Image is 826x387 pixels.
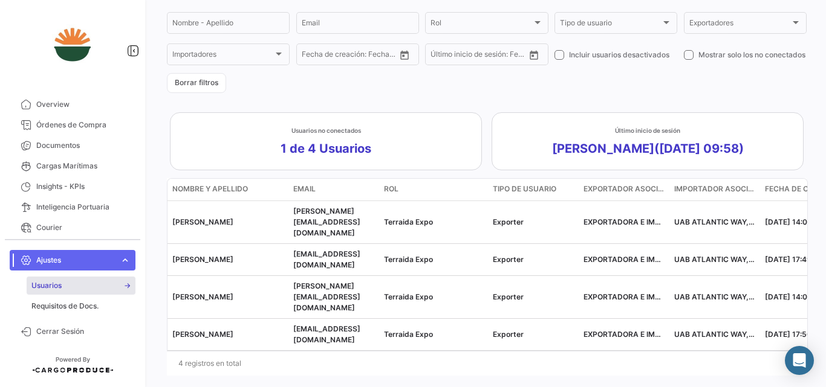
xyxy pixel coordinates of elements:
a: Cargas Marítimas [10,156,135,176]
span: Incluir usuarios desactivados [569,50,669,60]
span: Terraida Expo [384,330,433,339]
a: Usuarios [27,277,135,295]
span: Email [293,184,316,194]
a: Requisitos de Docs. [27,297,135,315]
span: Exportador asociado [584,184,665,194]
a: Documentos [10,135,135,156]
span: Inteligencia Portuaria [36,202,131,213]
span: Rol [431,21,532,29]
datatable-header-cell: Tipo de usuario [488,179,579,200]
span: Tipo de usuario [493,184,556,194]
a: Courier [10,217,135,238]
span: Órdenes de Compra [36,120,131,130]
span: Terraida Expo [384,292,433,301]
input: Fecha Hasta [480,52,525,60]
p: EXPORTADORA E IMPORTADORA [PERSON_NAME] LTDA [584,254,665,265]
div: Abrir Intercom Messenger [785,346,814,375]
datatable-header-cell: Rol [379,179,488,200]
span: Exporter [493,217,524,226]
p: UAB ATLANTIC WAY,AL ARD AL [PERSON_NAME] GOODS WHOLESALERS LLC,[PERSON_NAME] NUTS GIDA SANAVI VE ... [674,254,755,265]
p: UAB ATLANTIC WAY,AL ARD AL [PERSON_NAME] GOODS WHOLESALERS LLC,[PERSON_NAME] NUTS GIDA SANAVI VE ... [674,329,755,340]
span: ipoklepovic@terraida.com [293,249,360,269]
input: Fecha Desde [431,52,472,60]
span: Requisitos de Docs. [31,301,99,312]
span: Usuarios [31,280,62,291]
span: [PERSON_NAME] [172,330,233,339]
span: [DATE] 14:03 [765,217,812,226]
span: Importadores [172,52,273,60]
span: Exportadores [689,21,790,29]
span: Exporter [493,255,524,264]
span: [DATE] 17:50 [765,330,811,339]
span: Courier [36,222,131,233]
span: andri+terraida@cargoproduce.com [293,206,360,237]
div: 4 registros en total [167,348,807,379]
img: 84678feb-1b5e-4564-82d7-047065c4a159.jpeg [42,14,103,75]
input: Fecha Desde [302,52,343,60]
span: Exporter [493,330,524,339]
span: Terraida Expo [384,255,433,264]
span: [PERSON_NAME] [172,217,233,226]
p: UAB ATLANTIC WAY,AL ARD AL [PERSON_NAME] GOODS WHOLESALERS LLC,[PERSON_NAME] NUTS GIDA SANAVI VE ... [674,217,755,228]
span: Tipo de usuario [560,21,661,29]
datatable-header-cell: Exportador asociado [579,179,669,200]
span: Cargas Marítimas [36,161,131,171]
span: expand_more [120,255,131,266]
datatable-header-cell: Nombre y Apellido [167,179,288,200]
p: UAB ATLANTIC WAY,AL ARD AL [PERSON_NAME] GOODS WHOLESALERS LLC,[PERSON_NAME] NUTS GIDA SANAVI VE ... [674,292,755,302]
datatable-header-cell: Email [288,179,379,200]
button: Open calendar [395,46,414,64]
span: Overview [36,99,131,110]
span: [DATE] 14:04 [765,292,812,301]
span: Mostrar solo los no conectados [698,50,805,60]
span: Ajustes [36,255,115,266]
span: Importador asociado [674,184,755,194]
span: Nombre y Apellido [172,184,248,194]
span: [DATE] 17:49 [765,255,811,264]
button: Open calendar [525,46,543,64]
span: [PERSON_NAME] [172,255,233,264]
a: Insights - KPIs [10,176,135,197]
span: Cerrar Sesión [36,326,131,337]
p: EXPORTADORA E IMPORTADORA [PERSON_NAME] LTDA [584,329,665,340]
span: Terraida Expo [384,217,433,226]
span: Exporter [493,292,524,301]
a: Inteligencia Portuaria [10,197,135,217]
datatable-header-cell: Importador asociado [669,179,760,200]
span: [PERSON_NAME] [172,292,233,301]
p: EXPORTADORA E IMPORTADORA [PERSON_NAME] LTDA [584,292,665,302]
span: pdanus@terraida.com [293,324,360,344]
a: Overview [10,94,135,115]
span: Documentos [36,140,131,151]
span: alejandro+terraida@cargoproduce.com [293,281,360,312]
span: Rol [384,184,398,194]
span: Insights - KPIs [36,181,131,192]
a: Órdenes de Compra [10,115,135,135]
button: Borrar filtros [167,73,226,93]
input: Fecha Hasta [351,52,395,60]
p: EXPORTADORA E IMPORTADORA [PERSON_NAME] LTDA [584,217,665,228]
